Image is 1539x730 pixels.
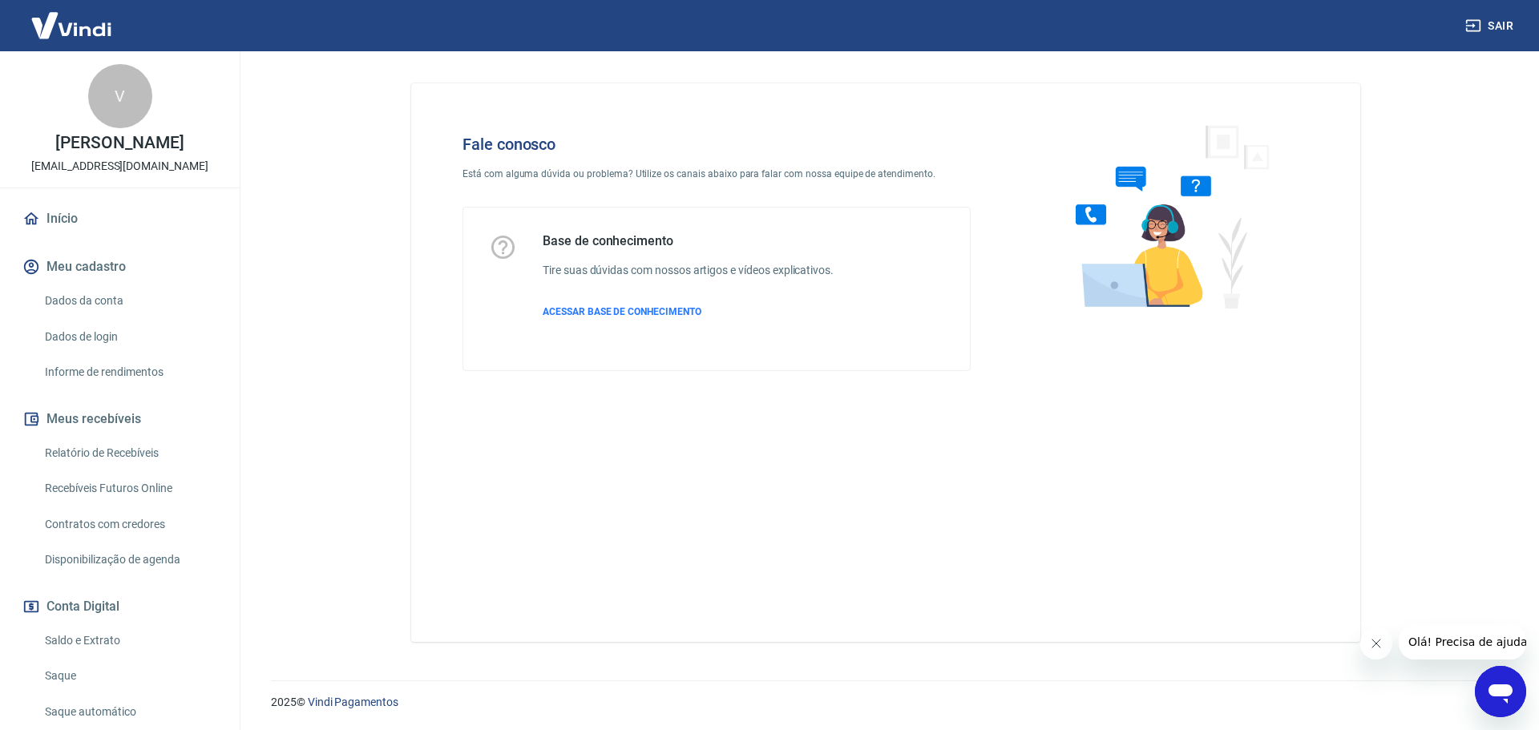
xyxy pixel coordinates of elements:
button: Sair [1462,11,1520,41]
img: Fale conosco [1044,109,1287,323]
iframe: Fechar mensagem [1360,627,1392,659]
span: Olá! Precisa de ajuda? [10,11,135,24]
a: Início [19,201,220,236]
a: Vindi Pagamentos [308,696,398,708]
span: ACESSAR BASE DE CONHECIMENTO [543,306,701,317]
iframe: Botão para abrir a janela de mensagens [1475,666,1526,717]
button: Meu cadastro [19,249,220,284]
a: Saldo e Extrato [38,624,220,657]
a: Saque [38,659,220,692]
a: Relatório de Recebíveis [38,437,220,470]
a: Informe de rendimentos [38,356,220,389]
p: [PERSON_NAME] [55,135,184,151]
button: Conta Digital [19,589,220,624]
div: V [88,64,152,128]
h6: Tire suas dúvidas com nossos artigos e vídeos explicativos. [543,262,834,279]
iframe: Mensagem da empresa [1399,624,1526,659]
a: Saque automático [38,696,220,728]
img: Vindi [19,1,123,50]
a: Contratos com credores [38,508,220,541]
p: [EMAIL_ADDRESS][DOMAIN_NAME] [31,158,208,175]
a: ACESSAR BASE DE CONHECIMENTO [543,305,834,319]
button: Meus recebíveis [19,401,220,437]
h5: Base de conhecimento [543,233,834,249]
a: Recebíveis Futuros Online [38,472,220,505]
h4: Fale conosco [463,135,971,154]
p: Está com alguma dúvida ou problema? Utilize os canais abaixo para falar com nossa equipe de atend... [463,167,971,181]
a: Dados da conta [38,284,220,317]
a: Disponibilização de agenda [38,543,220,576]
p: 2025 © [271,694,1501,711]
a: Dados de login [38,321,220,353]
